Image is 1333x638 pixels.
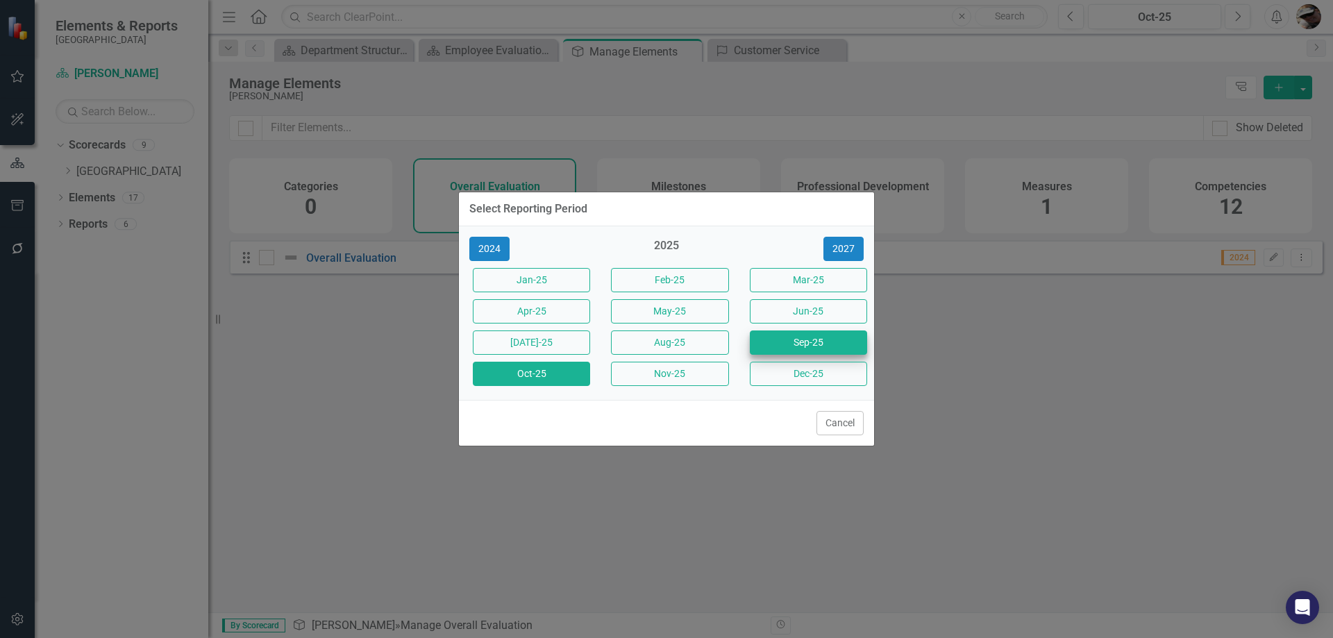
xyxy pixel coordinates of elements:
button: May-25 [611,299,728,324]
div: 2025 [607,238,725,261]
button: Jan-25 [473,268,590,292]
div: Select Reporting Period [469,203,587,215]
button: Sep-25 [750,330,867,355]
button: 2027 [823,237,864,261]
button: 2024 [469,237,510,261]
button: Oct-25 [473,362,590,386]
button: Apr-25 [473,299,590,324]
button: Mar-25 [750,268,867,292]
button: Jun-25 [750,299,867,324]
button: Cancel [816,411,864,435]
button: Dec-25 [750,362,867,386]
button: [DATE]-25 [473,330,590,355]
button: Nov-25 [611,362,728,386]
div: Open Intercom Messenger [1286,591,1319,624]
button: Aug-25 [611,330,728,355]
button: Feb-25 [611,268,728,292]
